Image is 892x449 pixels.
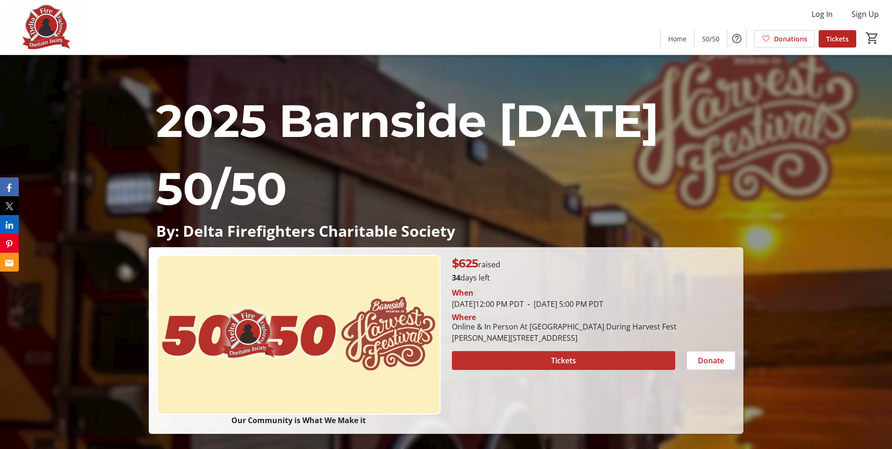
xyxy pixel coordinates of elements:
[819,30,856,48] a: Tickets
[661,30,694,48] a: Home
[852,8,879,20] span: Sign Up
[812,8,833,20] span: Log In
[551,355,576,366] span: Tickets
[844,7,886,22] button: Sign Up
[695,30,727,48] a: 50/50
[452,313,476,321] div: Where
[452,351,675,370] button: Tickets
[156,223,736,239] p: By: Delta Firefighters Charitable Society
[774,34,807,44] span: Donations
[452,255,500,272] p: raised
[452,272,735,283] p: days left
[524,299,603,309] span: [DATE] 5:00 PM PDT
[452,321,677,332] div: Online & In Person At [GEOGRAPHIC_DATA] During Harvest Fest
[231,415,366,425] strong: Our Community is What We Make it
[754,30,815,48] a: Donations
[668,34,687,44] span: Home
[157,255,440,415] img: Campaign CTA Media Photo
[452,273,460,283] span: 34
[156,93,658,216] span: 2025 Barnside [DATE] 50/50
[524,299,534,309] span: -
[452,299,524,309] span: [DATE] 12:00 PM PDT
[452,332,677,344] div: [PERSON_NAME][STREET_ADDRESS]
[6,4,89,51] img: Delta Firefighters Charitable Society's Logo
[698,355,724,366] span: Donate
[702,34,719,44] span: 50/50
[864,30,881,47] button: Cart
[687,351,735,370] button: Donate
[804,7,840,22] button: Log In
[727,29,746,48] button: Help
[452,257,478,270] span: $625
[826,34,849,44] span: Tickets
[452,287,474,298] div: When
